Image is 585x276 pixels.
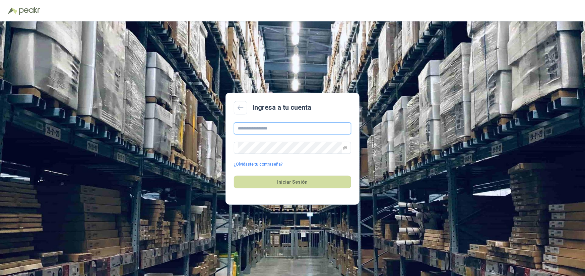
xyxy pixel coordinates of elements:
[8,7,17,14] img: Logo
[234,176,351,188] button: Iniciar Sesión
[343,146,347,150] span: eye-invisible
[234,161,282,168] a: ¿Olvidaste tu contraseña?
[253,102,311,113] h2: Ingresa a tu cuenta
[19,7,40,15] img: Peakr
